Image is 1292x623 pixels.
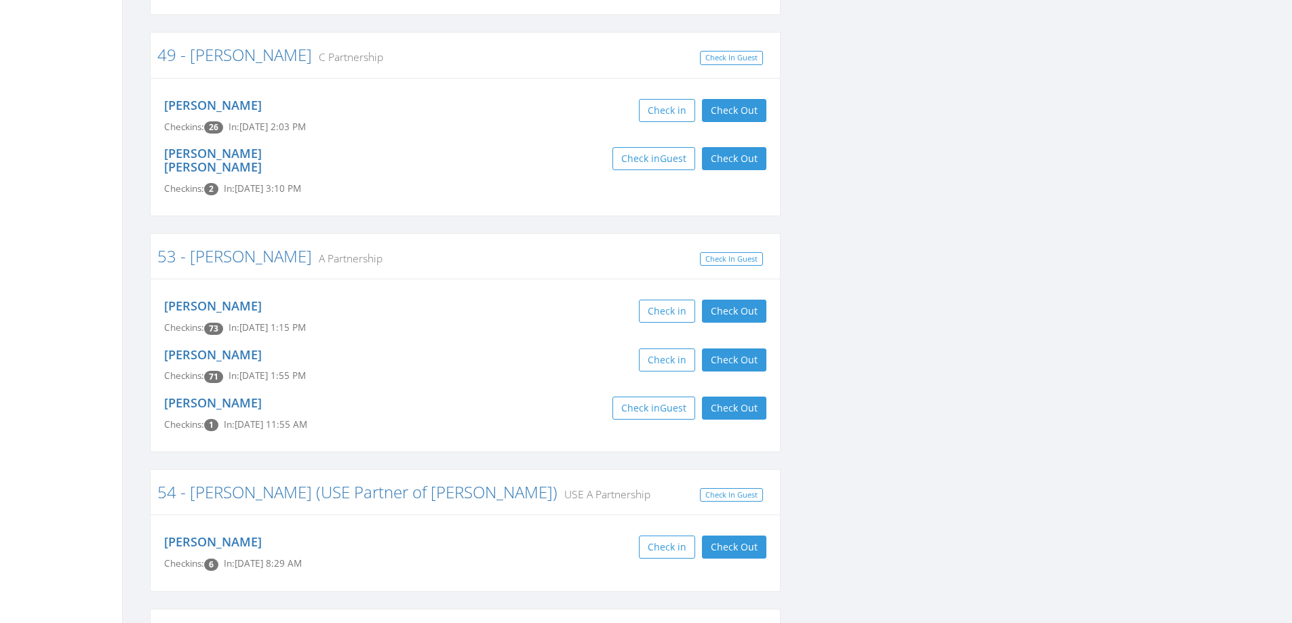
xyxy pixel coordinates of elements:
a: 53 - [PERSON_NAME] [157,245,312,267]
a: [PERSON_NAME] [164,346,262,363]
a: 49 - [PERSON_NAME] [157,43,312,66]
span: Guest [660,152,686,165]
a: [PERSON_NAME] [164,298,262,314]
span: In: [DATE] 3:10 PM [224,182,301,195]
button: Check in [639,300,695,323]
a: [PERSON_NAME] [164,97,262,113]
button: Check Out [702,99,766,122]
small: USE A Partnership [557,487,650,502]
button: Check inGuest [612,147,695,170]
a: [PERSON_NAME] [PERSON_NAME] [164,145,262,175]
span: Checkin count [204,559,218,571]
span: Guest [660,401,686,414]
button: Check Out [702,348,766,371]
span: Checkins: [164,182,204,195]
span: In: [DATE] 2:03 PM [229,121,306,133]
button: Check inGuest [612,397,695,420]
a: Check In Guest [700,488,763,502]
span: In: [DATE] 8:29 AM [224,557,302,569]
span: Checkin count [204,323,223,335]
span: Checkins: [164,121,204,133]
button: Check in [639,536,695,559]
span: In: [DATE] 1:55 PM [229,369,306,382]
span: Checkin count [204,371,223,383]
span: Checkins: [164,321,204,334]
a: [PERSON_NAME] [164,534,262,550]
a: 54 - [PERSON_NAME] (USE Partner of [PERSON_NAME]) [157,481,557,503]
span: Checkins: [164,369,204,382]
small: C Partnership [312,49,383,64]
button: Check Out [702,536,766,559]
span: Checkin count [204,183,218,195]
span: In: [DATE] 11:55 AM [224,418,307,430]
button: Check in [639,99,695,122]
span: Checkin count [204,121,223,134]
span: Checkin count [204,419,218,431]
button: Check Out [702,147,766,170]
a: Check In Guest [700,51,763,65]
button: Check Out [702,300,766,323]
span: Checkins: [164,418,204,430]
span: In: [DATE] 1:15 PM [229,321,306,334]
a: [PERSON_NAME] [164,395,262,411]
span: Checkins: [164,557,204,569]
a: Check In Guest [700,252,763,266]
small: A Partnership [312,251,383,266]
button: Check Out [702,397,766,420]
button: Check in [639,348,695,371]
